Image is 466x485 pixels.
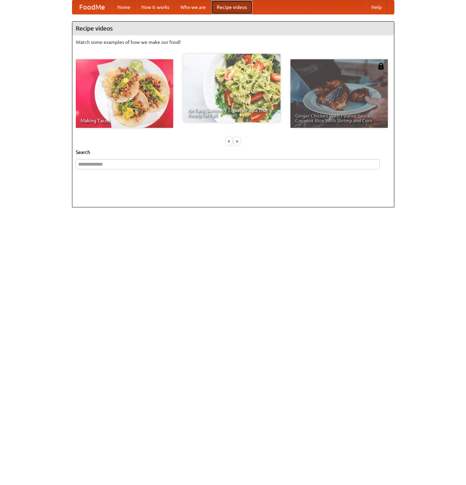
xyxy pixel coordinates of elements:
span: An Easy, Summery Tomato Pasta That's Ready for Fall [188,108,276,118]
a: An Easy, Summery Tomato Pasta That's Ready for Fall [183,54,280,122]
h5: Search [76,149,391,156]
p: Watch some examples of how we make our food! [76,39,391,46]
h4: Recipe videos [72,22,394,35]
a: Recipe videos [211,0,252,14]
div: » [234,137,240,145]
img: 483408.png [378,63,384,70]
a: Help [366,0,387,14]
span: Making Tacos [81,118,168,123]
a: How it works [136,0,175,14]
a: Home [112,0,136,14]
a: Who we are [175,0,211,14]
a: Making Tacos [76,59,173,128]
div: « [226,137,232,145]
a: FoodMe [72,0,112,14]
